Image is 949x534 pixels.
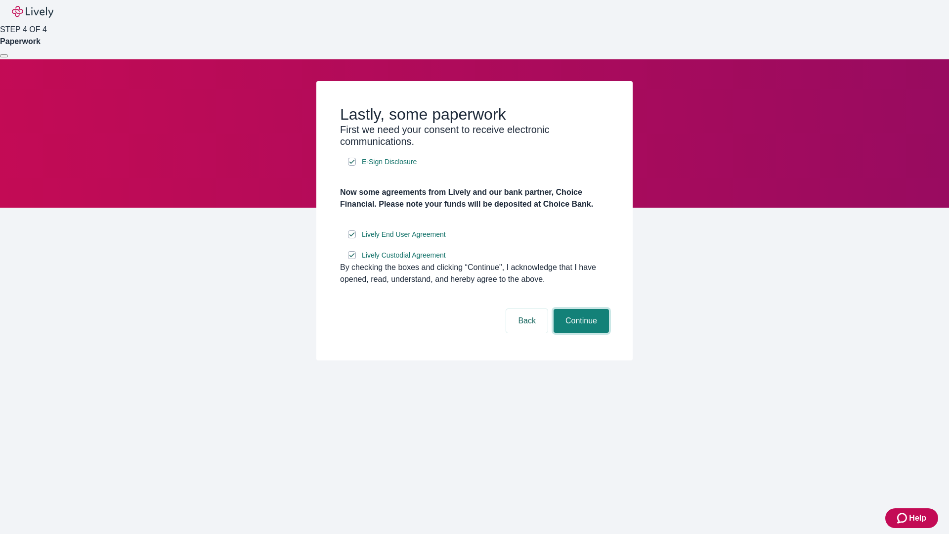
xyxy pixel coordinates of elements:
span: Lively Custodial Agreement [362,250,446,261]
h2: Lastly, some paperwork [340,105,609,124]
h4: Now some agreements from Lively and our bank partner, Choice Financial. Please note your funds wi... [340,186,609,210]
a: e-sign disclosure document [360,249,448,262]
span: Lively End User Agreement [362,229,446,240]
button: Continue [554,309,609,333]
img: Lively [12,6,53,18]
button: Back [506,309,548,333]
span: E-Sign Disclosure [362,157,417,167]
span: Help [909,512,926,524]
a: e-sign disclosure document [360,228,448,241]
h3: First we need your consent to receive electronic communications. [340,124,609,147]
a: e-sign disclosure document [360,156,419,168]
div: By checking the boxes and clicking “Continue", I acknowledge that I have opened, read, understand... [340,262,609,285]
svg: Zendesk support icon [897,512,909,524]
button: Zendesk support iconHelp [885,508,938,528]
